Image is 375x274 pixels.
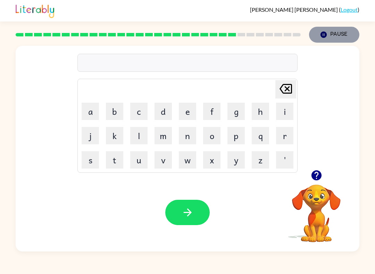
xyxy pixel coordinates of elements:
button: ' [276,151,293,169]
button: s [82,151,99,169]
img: Literably [16,3,54,18]
video: Your browser must support playing .mp4 files to use Literably. Please try using another browser. [282,174,351,243]
button: g [227,103,245,120]
button: w [179,151,196,169]
button: p [227,127,245,144]
button: l [130,127,148,144]
button: e [179,103,196,120]
button: d [155,103,172,120]
button: q [252,127,269,144]
button: t [106,151,123,169]
button: x [203,151,220,169]
button: a [82,103,99,120]
button: m [155,127,172,144]
div: ( ) [250,6,359,13]
button: u [130,151,148,169]
button: h [252,103,269,120]
button: b [106,103,123,120]
button: i [276,103,293,120]
button: r [276,127,293,144]
button: k [106,127,123,144]
button: z [252,151,269,169]
button: v [155,151,172,169]
button: f [203,103,220,120]
button: y [227,151,245,169]
a: Logout [341,6,358,13]
button: c [130,103,148,120]
span: [PERSON_NAME] [PERSON_NAME] [250,6,339,13]
button: j [82,127,99,144]
button: Pause [309,27,359,43]
button: o [203,127,220,144]
button: n [179,127,196,144]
